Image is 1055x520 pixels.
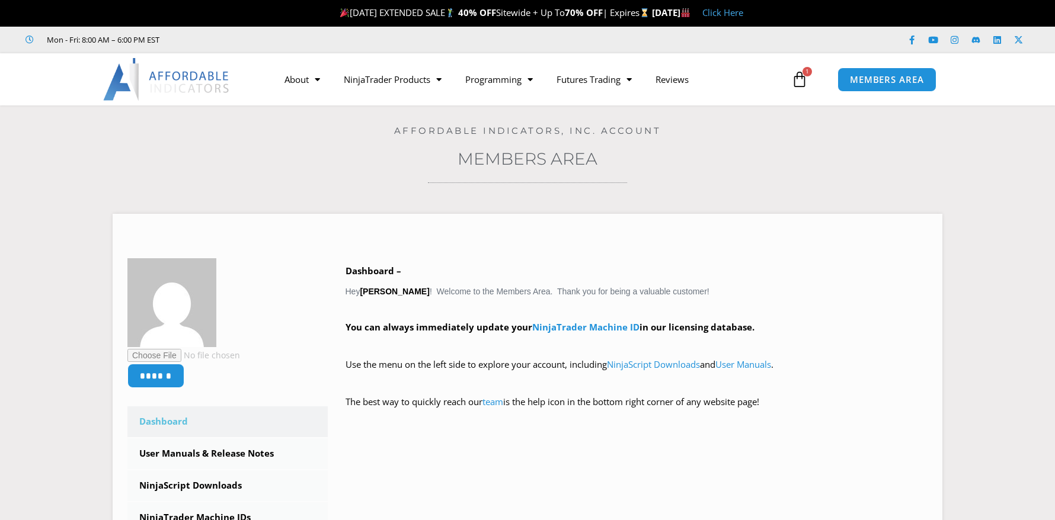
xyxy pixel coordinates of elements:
[127,258,216,347] img: 2008be395ea0521b86f1f156b4e12efc33dc220f2dac0610f65c790bac2f017b
[532,321,640,333] a: NinjaTrader Machine ID
[176,34,354,46] iframe: Customer reviews powered by Trustpilot
[273,66,788,93] nav: Menu
[482,396,503,407] a: team
[332,66,453,93] a: NinjaTrader Products
[773,62,826,97] a: 1
[644,66,701,93] a: Reviews
[337,7,651,18] span: [DATE] EXTENDED SALE Sitewide + Up To | Expires
[458,149,597,169] a: Members Area
[44,33,159,47] span: Mon - Fri: 8:00 AM – 6:00 PM EST
[346,321,755,333] strong: You can always immediately update your in our licensing database.
[702,7,743,18] a: Click Here
[458,7,496,18] strong: 40% OFF
[346,394,928,427] p: The best way to quickly reach our is the help icon in the bottom right corner of any website page!
[607,358,700,370] a: NinjaScript Downloads
[640,8,649,17] img: ⌛
[681,8,690,17] img: 🏭
[346,265,401,277] b: Dashboard –
[346,357,928,390] p: Use the menu on the left side to explore your account, including and .
[394,125,661,136] a: Affordable Indicators, Inc. Account
[273,66,332,93] a: About
[652,7,690,18] strong: [DATE]
[850,75,924,84] span: MEMBERS AREA
[837,68,936,92] a: MEMBERS AREA
[346,263,928,427] div: Hey ! Welcome to the Members Area. Thank you for being a valuable customer!
[545,66,644,93] a: Futures Trading
[803,67,812,76] span: 1
[715,358,771,370] a: User Manuals
[127,406,328,437] a: Dashboard
[127,470,328,501] a: NinjaScript Downloads
[565,7,603,18] strong: 70% OFF
[127,438,328,469] a: User Manuals & Release Notes
[103,58,231,101] img: LogoAI | Affordable Indicators – NinjaTrader
[446,8,455,17] img: 🏌️‍♂️
[453,66,545,93] a: Programming
[360,287,429,296] strong: [PERSON_NAME]
[340,8,349,17] img: 🎉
